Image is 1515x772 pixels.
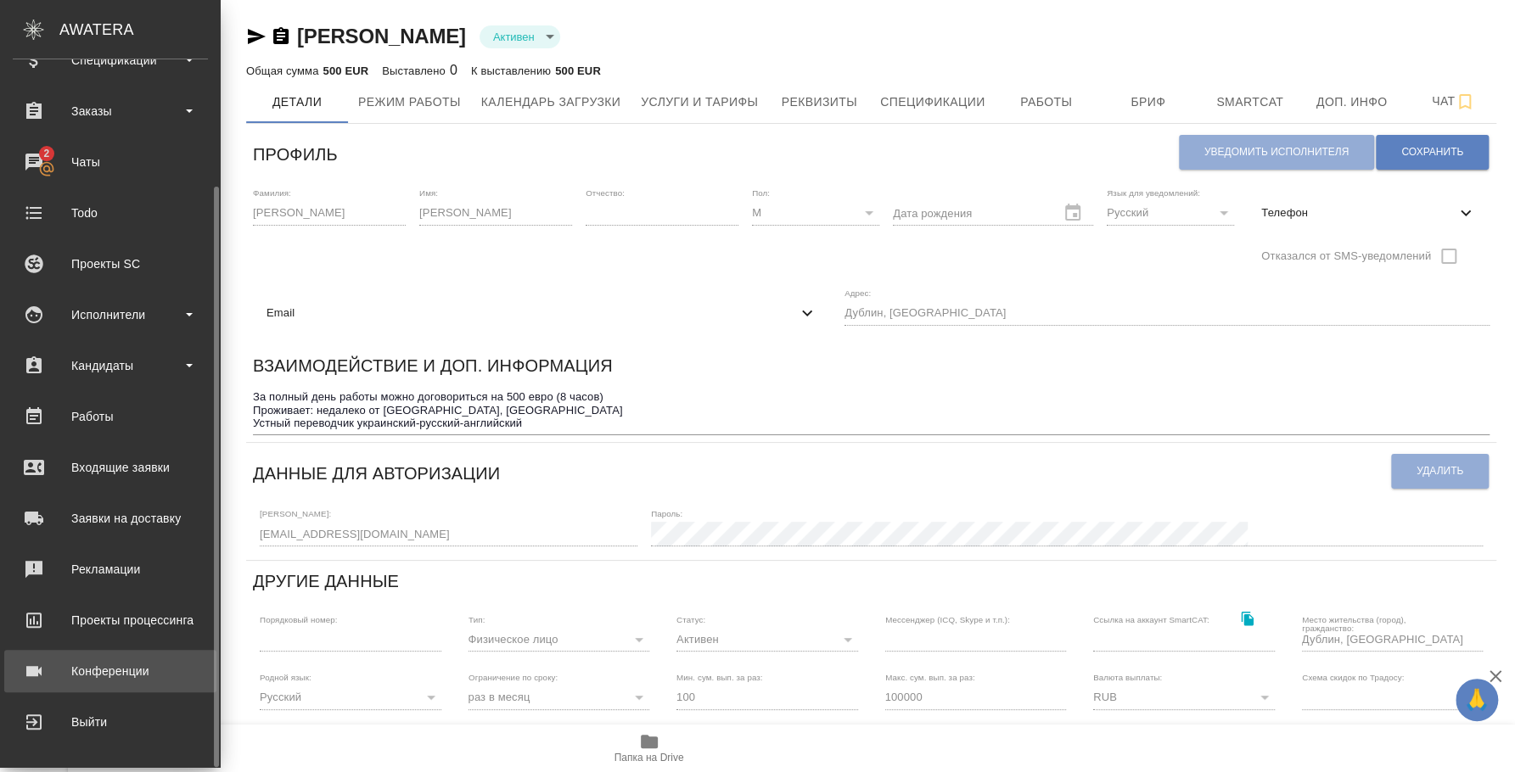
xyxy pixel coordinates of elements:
p: К выставлению [471,64,555,77]
label: Отчество: [586,189,625,198]
a: Заявки на доставку [4,497,216,540]
button: Скопировать ссылку для ЯМессенджера [246,26,267,47]
div: Входящие заявки [13,455,208,480]
button: Активен [488,30,540,44]
div: Работы [13,404,208,429]
button: Скопировать ссылку [1231,601,1265,636]
p: Выставлено [382,64,450,77]
p: Общая сумма [246,64,323,77]
div: Исполнители [13,302,208,327]
div: Русский [260,685,441,709]
div: Todo [13,200,208,226]
a: Работы [4,395,216,438]
span: Бриф [1108,92,1189,113]
div: Заказы [13,98,208,124]
span: Календарь загрузки [481,92,621,113]
span: Детали [256,92,338,113]
a: Проекты SC [4,243,216,285]
label: Макс. сум. вып. за раз: [885,674,975,682]
div: Заявки на доставку [13,506,208,531]
div: Выйти [13,709,208,735]
label: Тип: [469,615,485,624]
span: Папка на Drive [614,752,684,764]
h6: Профиль [253,141,338,168]
span: Email [267,305,797,322]
div: Проекты SC [13,251,208,277]
a: Todo [4,192,216,234]
h6: Взаимодействие и доп. информация [253,352,613,379]
label: Валюта выплаты: [1093,674,1162,682]
span: Smartcat [1209,92,1291,113]
h6: Другие данные [253,568,399,595]
span: Услуги и тарифы [641,92,758,113]
div: Телефон [1248,194,1490,232]
label: [PERSON_NAME]: [260,510,331,518]
button: Скопировать ссылку [271,26,291,47]
span: Работы [1006,92,1087,113]
p: 500 EUR [555,64,601,77]
span: Чат [1413,91,1495,112]
div: Физическое лицо [469,628,650,652]
div: Чаты [13,149,208,175]
label: Пол: [752,189,770,198]
label: Язык для уведомлений: [1107,189,1200,198]
label: Статус: [676,615,705,624]
a: Входящие заявки [4,446,216,489]
a: Конференции [4,650,216,692]
div: М [752,201,879,225]
span: Отказался от SMS-уведомлений [1261,248,1431,265]
div: Русский [1107,201,1234,225]
p: 500 EUR [323,64,368,77]
textarea: За полный день работы можно договориться на 500 евро (8 часов) Проживает: недалеко от [GEOGRAPHIC... [253,390,1490,429]
div: RUB [1093,685,1275,709]
a: Рекламации [4,548,216,590]
a: Выйти [4,701,216,743]
div: Активен [676,628,858,652]
button: Папка на Drive [578,724,721,772]
label: Пароль: [651,510,682,518]
div: Конференции [13,658,208,684]
svg: Подписаться [1455,92,1475,112]
div: Email [253,294,831,332]
span: Телефон [1261,204,1456,221]
label: Фамилия: [253,189,291,198]
label: Ограничение по сроку: [469,674,558,682]
label: Мессенджер (ICQ, Skype и т.п.): [885,615,1010,624]
span: 2 [33,145,59,162]
button: Сохранить [1376,135,1489,170]
div: Спецификации [13,48,208,73]
span: 🙏 [1462,682,1491,718]
span: Реквизиты [778,92,860,113]
a: 2Чаты [4,141,216,183]
div: Активен [480,25,560,48]
span: Доп. инфо [1311,92,1393,113]
label: Схема скидок по Традосу: [1302,674,1404,682]
div: раз в месяц [469,685,650,709]
a: Проекты процессинга [4,599,216,641]
label: Ссылка на аккаунт SmartCAT: [1093,615,1209,624]
button: 🙏 [1456,679,1498,721]
label: Место жительства (город), гражданство: [1302,615,1438,632]
div: Проекты процессинга [13,607,208,633]
label: Адрес: [844,289,871,298]
div: 0 [382,60,457,81]
label: Мин. сум. вып. за раз: [676,674,763,682]
a: [PERSON_NAME] [297,25,466,48]
label: Родной язык: [260,674,311,682]
span: Режим работы [358,92,461,113]
div: Рекламации [13,557,208,582]
span: Сохранить [1401,145,1463,159]
label: Имя: [419,189,438,198]
div: AWATERA [59,13,221,47]
span: Спецификации [880,92,985,113]
div: Кандидаты [13,353,208,378]
h6: Данные для авторизации [253,460,500,487]
label: Порядковый номер: [260,615,337,624]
